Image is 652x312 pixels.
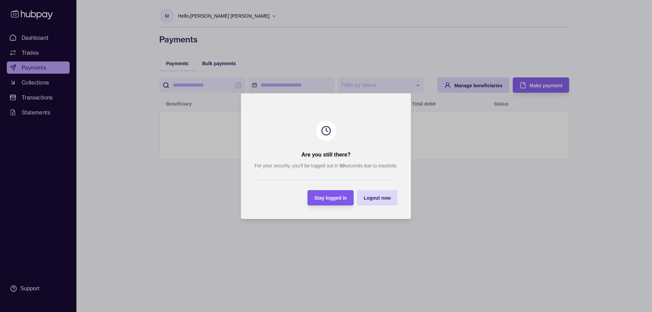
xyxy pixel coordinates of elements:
[357,190,397,205] button: Logout now
[314,195,347,201] span: Stay logged in
[308,190,354,205] button: Stay logged in
[364,195,391,201] span: Logout now
[302,151,351,159] h2: Are you still there?
[340,163,345,168] strong: 50
[254,162,397,169] p: For your security, you’ll be logged out in seconds due to inactivity.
